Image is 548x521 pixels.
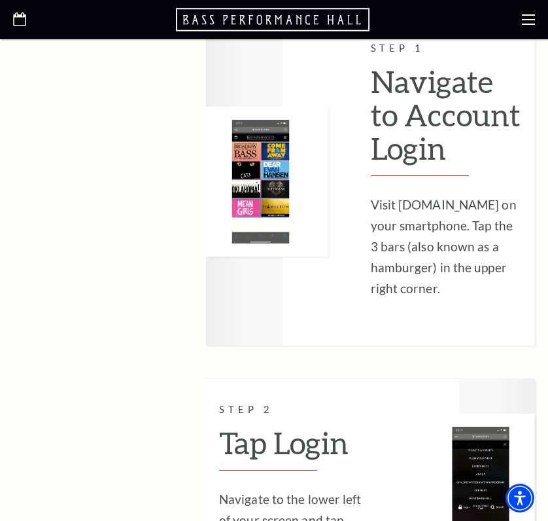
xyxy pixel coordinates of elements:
[13,12,26,27] a: Open this option
[371,194,522,299] p: Visit [DOMAIN_NAME] on your smartphone. Tap the 3 bars (also known as a hamburger) in the upper r...
[206,107,328,257] img: Step 1
[371,41,522,57] p: Step 1
[219,402,371,418] p: Step 2
[176,7,372,33] a: Open this option
[371,65,522,176] h2: Navigate to Account Login
[505,484,534,512] div: Accessibility Menu
[219,426,371,471] h2: Tap Login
